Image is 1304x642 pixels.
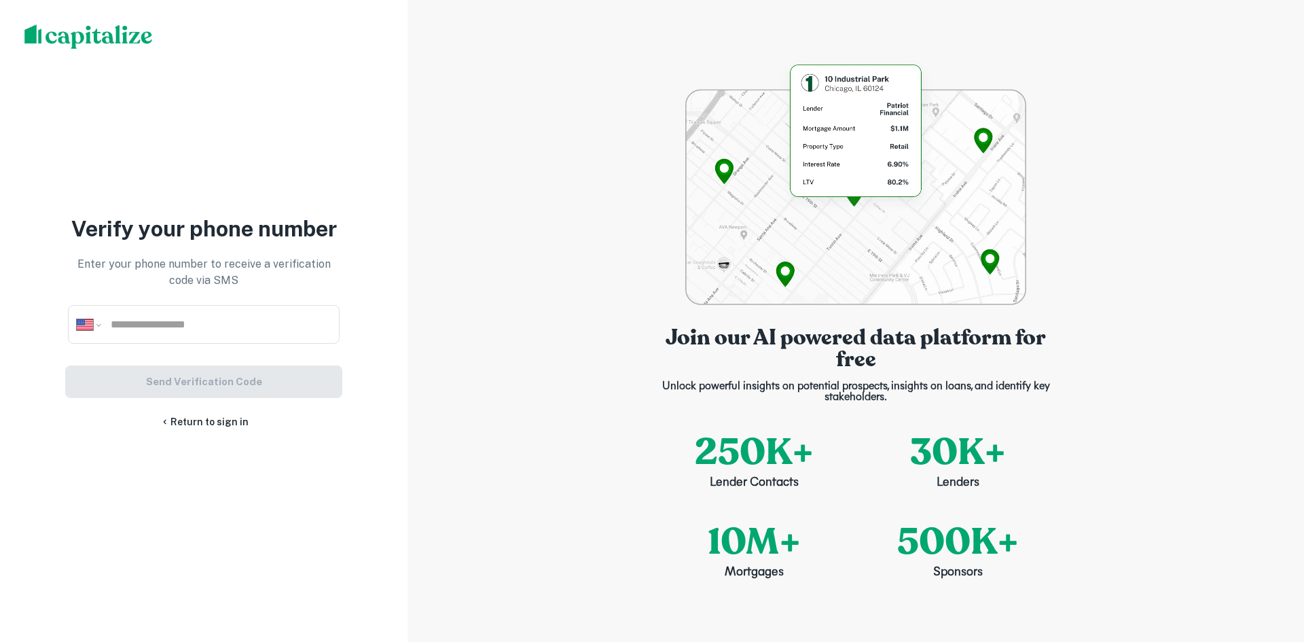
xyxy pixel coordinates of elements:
[933,564,983,582] p: Sponsors
[695,425,814,480] p: 250K+
[1236,533,1304,599] iframe: Chat Widget
[937,474,979,493] p: Lenders
[24,24,153,49] img: capitalize-logo.png
[708,514,801,569] p: 10M+
[160,414,249,429] a: Return to sign in
[652,381,1059,403] p: Unlock powerful insights on potential prospects, insights on loans, and identify key stakeholders.
[910,425,1006,480] p: 30K+
[710,474,799,493] p: Lender Contacts
[725,564,784,582] p: Mortgages
[65,256,342,289] p: Enter your phone number to receive a verification code via SMS
[652,327,1059,370] p: Join our AI powered data platform for free
[897,514,1019,569] p: 500K+
[685,60,1026,305] img: login-bg
[71,213,337,245] p: Verify your phone number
